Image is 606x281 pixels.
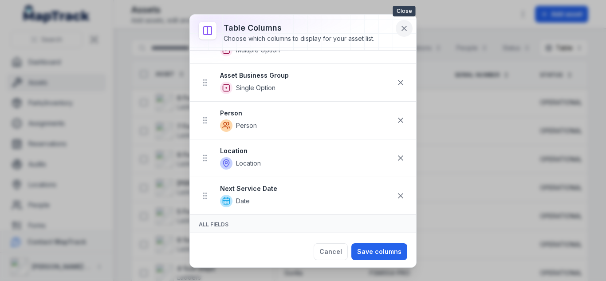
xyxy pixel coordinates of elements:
[199,221,228,228] span: All Fields
[236,121,257,130] span: Person
[220,109,392,118] strong: Person
[220,184,392,193] strong: Next Service Date
[220,146,392,155] strong: Location
[351,243,407,260] button: Save columns
[236,83,275,92] span: Single Option
[236,159,261,168] span: Location
[393,6,416,16] span: Close
[224,34,374,43] div: Choose which columns to display for your asset list.
[314,243,348,260] button: Cancel
[224,22,374,34] h3: Table columns
[236,197,250,206] span: Date
[220,71,392,80] strong: Asset Business Group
